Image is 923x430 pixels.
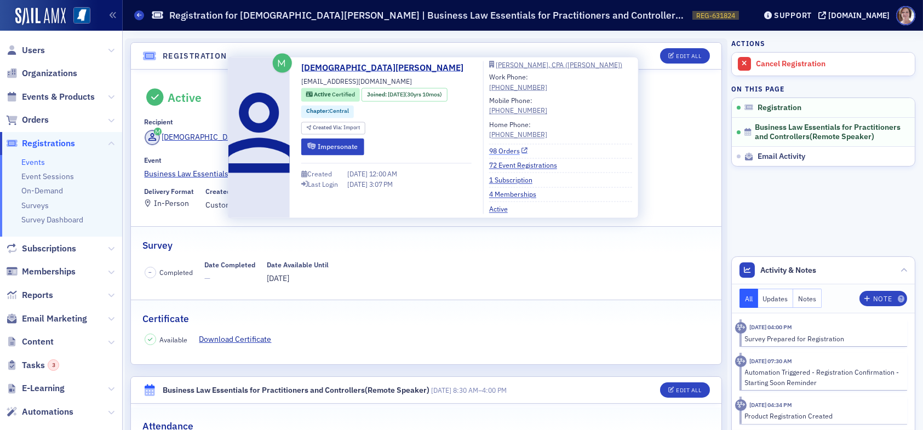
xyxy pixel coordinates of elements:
a: Subscriptions [6,243,76,255]
div: Work Phone: [489,72,547,92]
button: Updates [758,289,794,308]
div: 3 [48,359,59,371]
span: Memberships [22,266,76,278]
a: Cancel Registration [732,53,915,76]
button: Impersonate [301,138,364,155]
span: REG-631824 [696,11,735,20]
div: Edit All [676,53,701,59]
time: 6/2/2025 04:00 PM [749,323,792,331]
span: Profile [896,6,915,25]
a: Orders [6,114,49,126]
span: – [148,268,152,276]
span: 3:07 PM [369,180,393,188]
div: Activity [735,322,747,334]
span: Active [314,91,332,99]
a: Surveys [21,200,49,210]
button: Edit All [660,382,709,398]
span: Content [22,336,54,348]
div: Joined: 1994-11-08 00:00:00 [362,88,447,102]
a: Active Certified [306,90,355,99]
span: Automations [22,406,73,418]
span: Organizations [22,67,77,79]
div: Cancel Registration [756,59,909,69]
a: Registrations [6,137,75,150]
h2: Certificate [142,312,189,326]
h4: On this page [731,84,915,94]
span: Orders [22,114,49,126]
div: Home Phone: [489,119,547,140]
div: Date Available Until [267,261,329,269]
div: Recipient [145,118,174,126]
span: Subscriptions [22,243,76,255]
span: Email Activity [758,152,805,162]
div: Active [168,90,202,105]
div: [PERSON_NAME], CPA ([PERSON_NAME]) [496,61,622,67]
div: Created [307,171,332,177]
span: Tasks [22,359,59,371]
div: In-Person [154,200,189,207]
div: [DOMAIN_NAME] [828,10,890,20]
a: View Homepage [66,7,90,26]
span: Completed [160,267,193,277]
a: Active [489,204,516,214]
a: Users [6,44,45,56]
span: [DATE] [388,90,405,98]
a: On-Demand [21,186,63,196]
a: 72 Event Registrations [489,160,565,170]
a: Reports [6,289,53,301]
h1: Registration for [DEMOGRAPHIC_DATA][PERSON_NAME] | Business Law Essentials for Practitioners and ... [169,9,687,22]
button: Note [859,291,907,306]
h4: Actions [731,38,765,48]
a: Business Law Essentials for Practitioners and Controllers(Remote Speaker) [145,168,708,180]
button: [DOMAIN_NAME] [818,12,893,19]
button: Notes [793,289,822,308]
a: Chapter:Central [306,107,349,116]
a: Tasks3 [6,359,59,371]
span: Email Marketing [22,313,87,325]
span: Registrations [22,137,75,150]
div: [DEMOGRAPHIC_DATA][PERSON_NAME] [162,131,301,143]
a: [PHONE_NUMBER] [489,130,547,140]
a: Organizations [6,67,77,79]
time: 5/9/2025 04:34 PM [749,401,792,409]
a: [DEMOGRAPHIC_DATA][PERSON_NAME] [301,61,472,74]
span: Users [22,44,45,56]
a: 1 Subscription [489,175,541,185]
div: Event [145,156,162,164]
h4: Registration [163,50,227,62]
div: Delivery Format [145,187,194,196]
span: E-Learning [22,382,65,394]
div: Created Via [206,187,243,196]
div: Edit All [676,387,701,393]
a: Automations [6,406,73,418]
div: [PHONE_NUMBER] [489,106,547,116]
div: Survey Prepared for Registration [745,334,900,343]
div: Automation Triggered - Registration Confirmation - Starting Soon Reminder [745,367,900,387]
img: SailAMX [73,7,90,24]
div: Mobile Phone: [489,96,547,116]
div: Import [313,125,360,131]
span: [DATE] [347,170,369,179]
time: 4:00 PM [482,386,507,394]
a: 98 Orders [489,146,528,156]
span: Registration [758,103,801,113]
span: Events & Products [22,91,95,103]
span: [DATE] [347,180,369,188]
div: (30yrs 10mos) [388,90,442,99]
div: Activity [735,399,747,411]
h2: Survey [142,238,173,253]
a: Content [6,336,54,348]
span: Chapter : [306,107,329,115]
div: Support [774,10,812,20]
span: [DATE] [431,386,451,394]
a: Events & Products [6,91,95,103]
a: [DEMOGRAPHIC_DATA][PERSON_NAME] [145,130,302,145]
span: [DATE] [267,273,290,283]
button: Edit All [660,48,709,64]
a: Download Certificate [199,334,280,345]
a: Events [21,157,45,167]
span: [EMAIL_ADDRESS][DOMAIN_NAME] [301,76,412,86]
a: [PHONE_NUMBER] [489,82,547,91]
